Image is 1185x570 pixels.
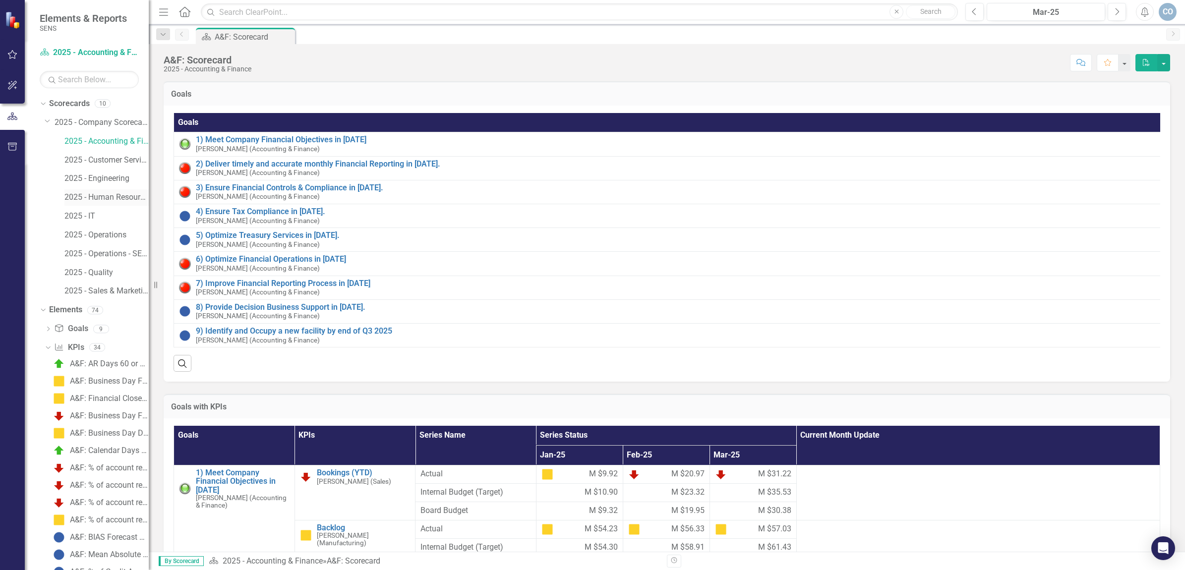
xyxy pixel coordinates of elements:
[64,229,149,241] a: 2025 - Operations
[53,514,65,526] img: At Risk
[179,186,191,198] img: Red: Critical Issues/Off-Track
[758,542,791,553] span: M $61.43
[53,531,65,543] img: No Information
[70,394,149,403] div: A&F: Financial Close Meeting with Sr. Leadership
[990,6,1102,18] div: Mar-25
[179,138,191,150] img: Green: On Track
[1151,536,1175,560] div: Open Intercom Messenger
[196,241,320,248] small: [PERSON_NAME] (Accounting & Finance)
[179,162,191,174] img: Red: Critical Issues/Off-Track
[196,468,290,495] a: 1) Meet Company Financial Objectives in [DATE]
[51,547,149,563] a: A&F: Mean Absolute Error fcst accuracy (SENS Revenue Units)
[585,523,618,535] span: M $54.23
[171,402,1163,411] h3: Goals with KPIs
[671,523,705,535] span: M $56.33
[196,169,320,176] small: [PERSON_NAME] (Accounting & Finance)
[64,192,149,203] a: 2025 - Human Resources
[196,145,320,153] small: [PERSON_NAME] (Accounting & Finance)
[54,342,84,353] a: KPIs
[589,505,618,516] span: M $9.32
[53,358,65,370] img: On Target
[51,460,149,476] a: A&F: % of account recons tied out for SENS Holdings
[196,231,1160,240] a: 5) Optimize Treasury Services in [DATE].
[300,529,312,541] img: At Risk
[196,327,1160,336] a: 9) Identify and Occupy a new facility by end of Q3 2025
[671,542,705,553] span: M $58.91
[987,3,1105,21] button: Mar-25
[51,356,149,372] a: A&F: AR Days 60 or more Past Past Due (SENS only % of AR)
[49,304,82,316] a: Elements
[196,494,290,509] small: [PERSON_NAME] (Accounting & Finance)
[70,515,149,524] div: A&F: % of account recons tied out for Stored Energy Systems
[715,523,727,535] img: At Risk
[51,512,149,528] a: A&F: % of account recons tied out for Stored Energy Systems
[179,234,191,246] img: No Information
[179,258,191,270] img: Red: Critical Issues/Off-Track
[40,24,127,32] small: SENS
[89,343,105,352] div: 34
[51,391,149,406] a: A&F: Financial Close Meeting with Sr. Leadership
[53,410,65,422] img: Below Target
[159,556,204,566] span: By Scorecard
[327,556,380,566] div: A&F: Scorecard
[420,523,531,535] span: Actual
[209,556,659,567] div: »
[95,100,111,108] div: 10
[196,265,320,272] small: [PERSON_NAME] (Accounting & Finance)
[201,3,958,21] input: Search ClearPoint...
[671,468,705,480] span: M $20.97
[64,155,149,166] a: 2025 - Customer Service
[589,468,618,480] span: M $9.92
[196,135,1160,144] a: 1) Meet Company Financial Objectives in [DATE]
[70,359,149,368] div: A&F: AR Days 60 or more Past Past Due (SENS only % of AR)
[196,279,1160,288] a: 7) Improve Financial Reporting Process in [DATE]
[51,495,149,511] a: A&F: % of account recons tied out for PBT
[317,532,411,547] small: [PERSON_NAME] (Manufacturing)
[317,468,411,477] a: Bookings (YTD)
[758,523,791,535] span: M $57.03
[53,497,65,509] img: Below Target
[628,468,640,480] img: Below Target
[420,505,531,516] span: Board Budget
[541,523,553,535] img: At Risk
[51,408,149,424] a: A&F: Business Day Financials sent out to Board
[87,306,103,314] div: 74
[51,529,149,545] a: A&F: BIAS Forecast Accuracy vs. Current CV (SENS Revenue Units)
[164,55,251,65] div: A&F: Scorecard
[196,183,1160,192] a: 3) Ensure Financial Controls & Compliance in [DATE].
[51,373,149,389] a: A&F: Business Day Financials sent out to Sr. Leadership
[420,542,531,553] span: Internal Budget (Target)
[171,90,1163,99] h3: Goals
[70,429,149,438] div: A&F: Business Day Dept Financials sent out to Dept Leaders
[196,193,320,200] small: [PERSON_NAME] (Accounting & Finance)
[53,462,65,474] img: Below Target
[70,411,149,420] div: A&F: Business Day Financials sent out to Board
[317,478,391,485] small: [PERSON_NAME] (Sales)
[1159,3,1177,21] button: CO
[53,549,65,561] img: No Information
[300,471,312,483] img: Below Target
[70,377,149,386] div: A&F: Business Day Financials sent out to Sr. Leadership
[196,207,1160,216] a: 4) Ensure Tax Compliance in [DATE].
[54,323,88,335] a: Goals
[215,31,293,43] div: A&F: Scorecard
[196,303,1160,312] a: 8) Provide Decision Business Support in [DATE].
[758,505,791,516] span: M $30.38
[64,267,149,279] a: 2025 - Quality
[196,288,320,296] small: [PERSON_NAME] (Accounting & Finance)
[64,173,149,184] a: 2025 - Engineering
[223,556,323,566] a: 2025 - Accounting & Finance
[40,12,127,24] span: Elements & Reports
[51,443,149,458] a: A&F: Calendar Days Financials sent out to Debt Holder
[51,425,149,441] a: A&F: Business Day Dept Financials sent out to Dept Leaders
[70,481,149,490] div: A&F: % of account recons tied out for SENS Intermediate
[317,523,411,532] a: Backlog
[906,5,955,19] button: Search
[179,282,191,293] img: Red: Critical Issues/Off-Track
[420,487,531,498] span: Internal Budget (Target)
[70,446,149,455] div: A&F: Calendar Days Financials sent out to Debt Holder
[585,542,618,553] span: M $54.30
[920,7,942,15] span: Search
[64,211,149,222] a: 2025 - IT
[53,427,65,439] img: At Risk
